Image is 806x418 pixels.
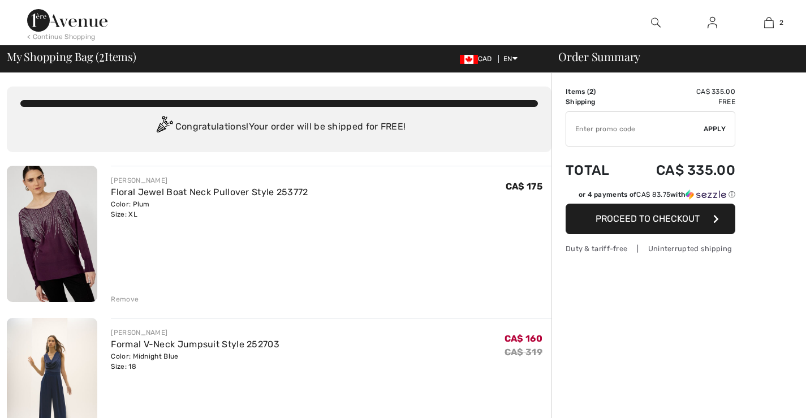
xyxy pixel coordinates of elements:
[111,199,308,219] div: Color: Plum Size: XL
[704,124,726,134] span: Apply
[636,191,670,199] span: CA$ 83.75
[579,189,735,200] div: or 4 payments of with
[111,327,279,338] div: [PERSON_NAME]
[566,112,704,146] input: Promo code
[506,181,542,192] span: CA$ 175
[460,55,497,63] span: CAD
[589,88,593,96] span: 2
[111,294,139,304] div: Remove
[7,51,136,62] span: My Shopping Bag ( Items)
[626,151,735,189] td: CA$ 335.00
[27,32,96,42] div: < Continue Shopping
[99,48,105,63] span: 2
[153,116,175,139] img: Congratulation2.svg
[764,16,774,29] img: My Bag
[460,55,478,64] img: Canadian Dollar
[626,87,735,97] td: CA$ 335.00
[566,204,735,234] button: Proceed to Checkout
[7,166,97,302] img: Floral Jewel Boat Neck Pullover Style 253772
[111,339,279,350] a: Formal V-Neck Jumpsuit Style 252703
[699,16,726,30] a: Sign In
[566,87,626,97] td: Items ( )
[505,333,542,344] span: CA$ 160
[566,151,626,189] td: Total
[505,347,542,357] s: CA$ 319
[651,16,661,29] img: search the website
[708,16,717,29] img: My Info
[503,55,518,63] span: EN
[545,51,799,62] div: Order Summary
[111,187,308,197] a: Floral Jewel Boat Neck Pullover Style 253772
[566,189,735,204] div: or 4 payments ofCA$ 83.75withSezzle Click to learn more about Sezzle
[20,116,538,139] div: Congratulations! Your order will be shipped for FREE!
[734,384,795,412] iframe: Opens a widget where you can find more information
[111,351,279,372] div: Color: Midnight Blue Size: 18
[111,175,308,186] div: [PERSON_NAME]
[566,243,735,254] div: Duty & tariff-free | Uninterrupted shipping
[596,213,700,224] span: Proceed to Checkout
[27,9,107,32] img: 1ère Avenue
[686,189,726,200] img: Sezzle
[626,97,735,107] td: Free
[741,16,796,29] a: 2
[779,18,783,28] span: 2
[566,97,626,107] td: Shipping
